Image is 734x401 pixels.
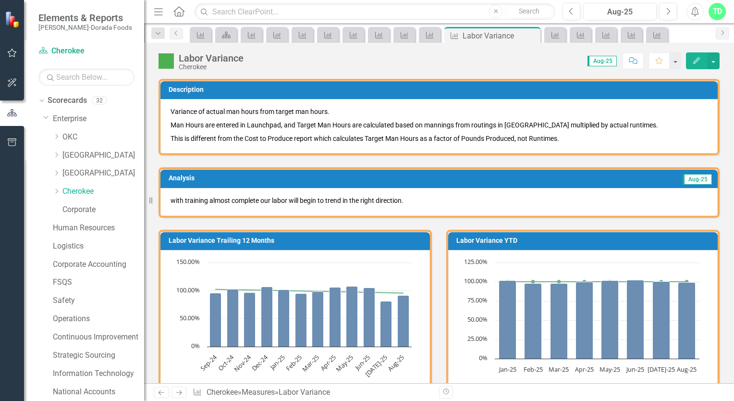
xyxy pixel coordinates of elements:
[601,281,619,359] path: May-25, 101.37435175. YTD Actual.
[550,284,568,359] path: Mar-25, 98.06140549. YTD Actual.
[48,95,87,106] a: Scorecards
[627,280,644,359] path: Jun-25, 102.04679141. YTD Actual.
[53,350,144,361] a: Strategic Sourcing
[685,280,689,284] path: Aug-25, 100. YTD Target.
[625,365,644,374] text: Jun-25
[464,257,488,266] text: 125.00%
[464,276,488,285] text: 100.00%
[380,301,392,347] path: Jul-25, 80.98821366. Monthly Actual.
[677,365,697,374] text: Aug-25
[176,286,200,294] text: 100.00%
[198,353,219,373] text: Sep-24
[279,388,330,397] div: Labor Variance
[587,6,653,18] div: Aug-25
[53,259,144,270] a: Corporate Accounting
[701,368,724,391] iframe: Intercom live chat
[709,3,726,20] div: TD
[169,175,420,182] h3: Analysis
[53,223,144,234] a: Human Resources
[250,353,270,373] text: Dec-24
[498,365,516,374] text: Jan-25
[180,313,200,322] text: 50.00%
[525,284,542,359] path: Feb-25, 98.09398979. YTD Actual.
[386,353,406,373] text: Aug-25
[62,150,144,161] a: [GEOGRAPHIC_DATA]
[398,296,409,347] path: Aug-25, 90.87153136. Monthly Actual.
[38,24,132,31] small: [PERSON_NAME]-Dorada Foods
[519,7,539,15] span: Search
[467,334,488,343] text: 25.00%
[92,97,107,105] div: 32
[467,296,488,304] text: 75.00%
[38,12,132,24] span: Elements & Reports
[549,365,569,374] text: Mar-25
[53,313,144,325] a: Operations
[678,283,696,359] path: Aug-25, 98.82227559. YTD Actual.
[53,113,144,125] a: Enterprise
[176,257,200,266] text: 150.00%
[62,168,144,179] a: [GEOGRAPHIC_DATA]
[171,107,708,118] p: Variance of actual man hours from target man hours.
[169,86,713,93] h3: Description
[242,388,275,397] a: Measures
[318,353,338,372] text: Apr-25
[159,53,174,69] img: Above Target
[53,295,144,306] a: Safety
[53,368,144,379] a: Information Technology
[62,186,144,197] a: Cherokee
[179,63,244,71] div: Cherokee
[463,30,538,42] div: Labor Variance
[171,118,708,132] p: Man Hours are entered in Launchpad, and Target Man Hours are calculated based on mannings from ro...
[599,365,620,374] text: May-25
[284,353,304,373] text: Feb-25
[268,353,287,372] text: Jan-25
[524,365,543,374] text: Feb-25
[193,387,432,398] div: » »
[464,380,477,394] button: View chart menu, Chart
[363,353,389,378] text: [DATE]-25
[353,353,372,372] text: Jun-25
[456,237,713,244] h3: Labor Variance YTD
[53,332,144,343] a: Continuous Improvement
[479,353,488,362] text: 0%
[62,204,144,215] a: Corporate
[334,353,355,374] text: May-25
[38,69,135,86] input: Search Below...
[295,294,307,347] path: Feb-25, 95.09713501. Monthly Actual.
[499,281,516,359] path: Jan-25, 101.85625423. YTD Actual.
[38,46,135,57] a: Cherokee
[171,132,708,143] p: This is different from the Cost to Produce report which calculates Target Man Hours as a factor o...
[195,3,555,20] input: Search ClearPoint...
[191,341,200,350] text: 0%
[5,11,22,28] img: ClearPoint Strategy
[499,280,696,359] g: YTD Actual, series 1 of 2. Bar series with 8 bars.
[261,287,273,347] path: Dec-24, 107.11901921. Monthly Actual.
[53,277,144,288] a: FSQS
[312,292,324,347] path: Mar-25, 98.0072308. Monthly Actual.
[330,288,341,347] path: Apr-25, 105.57980684. Monthly Actual.
[346,287,358,347] path: May-25, 107.93695052. Monthly Actual.
[216,353,236,373] text: Oct-24
[648,365,675,374] text: [DATE]-25
[364,288,375,347] path: Jun-25, 105.01856644. Monthly Actual.
[583,3,657,20] button: Aug-25
[300,353,320,373] text: Mar-25
[575,365,594,374] text: Apr-25
[587,56,617,66] span: Aug-25
[506,280,689,284] g: YTD Target, series 2 of 2. Line with 8 data points.
[227,289,239,347] path: Oct-24, 102.66912838. Monthly Actual.
[171,196,708,205] p: with training almost complete our labor will begin to trend in the right direction.
[210,287,409,347] g: Monthly Actual, series 1 of 2. Bar series with 12 bars.
[467,315,488,324] text: 50.00%
[653,282,670,359] path: Jul-25, 100.1953433. YTD Actual.
[683,174,712,185] span: Aug-25
[505,5,553,18] button: Search
[557,280,561,284] path: Mar-25, 100. YTD Target.
[232,353,253,374] text: Nov-24
[207,388,238,397] a: Cherokee
[278,290,290,347] path: Jan-25, 101.85625423. Monthly Actual.
[576,282,593,359] path: Apr-25, 99.97074201. YTD Actual.
[53,241,144,252] a: Logistics
[53,387,144,398] a: National Accounts
[210,293,221,347] path: Sep-24, 95.88426415. Monthly Actual.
